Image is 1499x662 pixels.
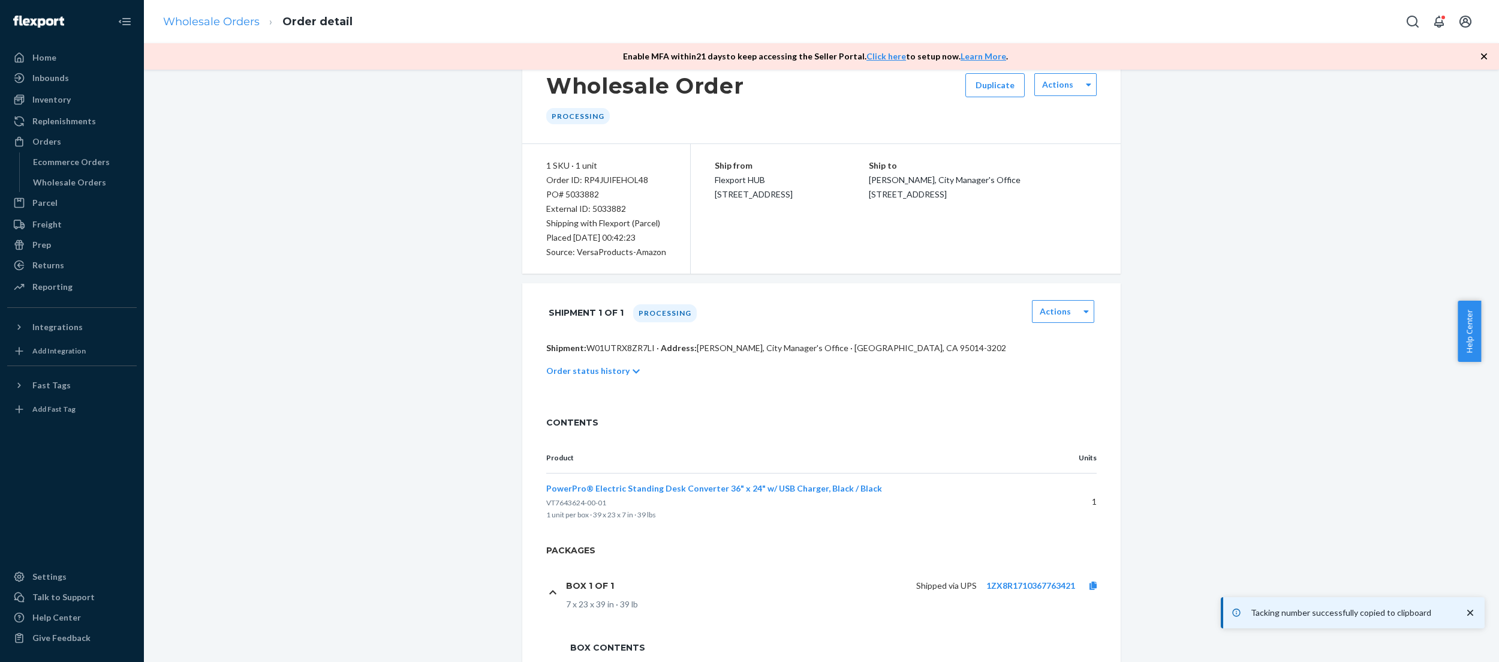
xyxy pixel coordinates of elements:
div: Processing [546,108,610,124]
a: Add Integration [7,342,137,361]
div: Give Feedback [32,632,91,644]
span: [PERSON_NAME], City Manager's Office [STREET_ADDRESS] [869,175,1021,199]
p: Product [546,453,1027,463]
button: Help Center [1458,301,1481,362]
p: W01UTRX8ZR7LI · [PERSON_NAME], City Manager's Office · [GEOGRAPHIC_DATA], CA 95014-3202 [546,342,1097,354]
div: PO# 5033882 [546,187,666,202]
a: Inbounds [7,68,137,88]
span: Box Contents [570,642,1087,654]
span: Flexport HUB [STREET_ADDRESS] [715,175,793,199]
a: Home [7,48,137,67]
label: Actions [1040,305,1071,317]
div: 7 x 23 x 39 in · 39 lb [566,598,1111,610]
svg: close toast [1464,607,1476,619]
p: Ship from [715,158,869,173]
p: Ship to [869,158,1097,173]
button: Close Navigation [113,10,137,34]
div: Talk to Support [32,591,95,603]
div: Home [32,52,56,64]
p: Enable MFA within 21 days to keep accessing the Seller Portal. to setup now. . [623,50,1008,62]
div: Add Integration [32,346,86,356]
h1: Wholesale Order [546,73,744,98]
div: Processing [633,304,697,322]
div: Parcel [32,197,58,209]
p: Units [1046,453,1097,463]
div: Placed [DATE] 00:42:23 [546,230,666,245]
ol: breadcrumbs [153,4,362,40]
button: Duplicate [965,73,1025,97]
img: Flexport logo [13,16,64,28]
div: Inbounds [32,72,69,84]
button: PowerPro® Electric Standing Desk Converter 36" x 24" w/ USB Charger, Black / Black [546,483,882,495]
a: Inventory [7,90,137,109]
div: Freight [32,218,62,230]
div: Settings [32,571,67,583]
div: Reporting [32,281,73,293]
label: Actions [1042,79,1073,91]
div: Inventory [32,94,71,106]
div: Source: VersaProducts-Amazon [546,245,666,259]
div: External ID: 5033882 [546,202,666,216]
h1: Shipment 1 of 1 [549,300,624,325]
div: Prep [32,239,51,251]
p: Order status history [546,365,630,377]
p: Tacking number successfully copied to clipboard [1251,607,1452,619]
a: Click here [866,51,906,61]
div: Ecommerce Orders [33,156,110,168]
span: Shipment: [546,343,586,353]
a: Order detail [282,15,353,28]
a: Wholesale Orders [163,15,260,28]
span: CONTENTS [546,417,1097,429]
button: Open notifications [1427,10,1451,34]
button: Integrations [7,317,137,337]
a: Ecommerce Orders [27,152,137,172]
a: Help Center [7,608,137,627]
a: Returns [7,256,137,275]
button: Open Search Box [1401,10,1425,34]
a: Parcel [7,193,137,212]
p: Shipped via UPS [916,580,977,592]
div: Wholesale Orders [33,176,106,188]
div: Returns [32,259,64,271]
a: Learn More [961,51,1006,61]
a: Add Fast Tag [7,400,137,419]
a: Replenishments [7,112,137,131]
a: Prep [7,235,137,254]
button: Talk to Support [7,588,137,607]
p: 1 [1046,496,1097,508]
a: Reporting [7,277,137,296]
div: Add Fast Tag [32,404,76,414]
div: 1 SKU · 1 unit [546,158,666,173]
div: Integrations [32,321,83,333]
button: Open account menu [1453,10,1477,34]
a: Orders [7,132,137,151]
a: Freight [7,215,137,234]
h1: Box 1 of 1 [566,580,614,591]
div: Order ID: RP4JUIFEHOL48 [546,173,666,187]
button: Fast Tags [7,376,137,395]
div: Replenishments [32,115,96,127]
button: Give Feedback [7,628,137,648]
div: Help Center [32,612,81,624]
div: Fast Tags [32,379,71,391]
span: Support [24,8,67,19]
div: Orders [32,136,61,148]
h2: Packages [522,544,1121,566]
a: Settings [7,567,137,586]
span: PowerPro® Electric Standing Desk Converter 36" x 24" w/ USB Charger, Black / Black [546,483,882,493]
p: Shipping with Flexport (Parcel) [546,216,666,230]
span: VT7643624-00-01 [546,498,606,507]
span: Address: [661,343,697,353]
a: 1ZX8R1710367763421 [986,580,1075,591]
p: 1 unit per box · 39 x 23 x 7 in · 39 lbs [546,509,1027,521]
a: Wholesale Orders [27,173,137,192]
